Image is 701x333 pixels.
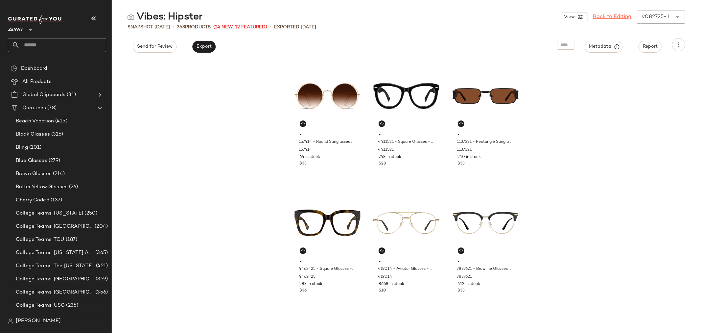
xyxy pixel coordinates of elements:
[299,147,312,153] span: 157414
[16,236,64,243] span: College Teams: TCU
[8,15,64,24] img: cfy_white_logo.C9jOOHJF.svg
[16,317,61,325] span: [PERSON_NAME]
[373,190,439,256] img: 419014-eyeglasses-front-view.jpg
[379,132,434,138] span: -
[379,161,386,167] span: $28
[173,23,174,31] span: •
[128,14,134,20] img: svg%3e
[458,259,513,265] span: -
[378,266,433,272] span: 419014 - Aviator Glasses - Gold - Stainless Steel
[16,275,94,283] span: College Teams: [GEOGRAPHIC_DATA]
[213,24,267,31] span: (24 New, 12 Featured)
[458,288,465,294] span: $33
[16,196,49,204] span: Cherry Coded
[300,281,323,287] span: 283 in stock
[564,14,575,20] span: View
[453,63,519,129] img: 1137321-sunglasses-front-view.jpg
[294,63,361,129] img: 157414-sunglasses-front-view.jpg
[128,11,202,24] div: Vibes: Hipster
[16,302,65,309] span: College Teams: USC
[16,223,93,230] span: College Teams: [GEOGRAPHIC_DATA]
[22,91,65,99] span: Global Clipboards
[380,122,384,126] img: svg%3e
[64,236,78,243] span: (187)
[93,223,108,230] span: (204)
[379,259,434,265] span: -
[300,161,307,167] span: $33
[643,44,658,49] span: Report
[299,274,316,280] span: 4462425
[94,289,108,296] span: (356)
[458,154,481,160] span: 240 in stock
[274,24,316,31] p: Exported [DATE]
[458,281,480,287] span: 412 in stock
[137,44,173,49] span: Send for Review
[16,157,47,165] span: Blue Glasses
[83,210,98,217] span: (250)
[47,157,60,165] span: (279)
[94,249,108,257] span: (365)
[270,23,271,31] span: •
[458,132,513,138] span: -
[300,132,355,138] span: -
[379,281,404,287] span: 8668 in stock
[177,24,211,31] div: Products
[49,196,62,204] span: (137)
[457,266,513,272] span: 7837621 - Browline Glasses - Black - Mixed
[128,24,170,31] span: Snapshot [DATE]
[379,288,386,294] span: $10
[379,154,401,160] span: 243 in stock
[22,78,52,86] span: All Products
[133,41,176,53] button: Send for Review
[21,65,47,72] span: Dashboard
[593,13,632,21] a: Back to Editing
[373,63,439,129] img: 4411521-eyeglasses-front-view.jpg
[68,183,78,191] span: (26)
[16,262,95,270] span: College Teams: The [US_STATE] State
[16,183,68,191] span: Butter Yellow Glasses
[380,249,384,253] img: svg%3e
[11,65,17,72] img: svg%3e
[560,12,588,22] button: View
[457,147,472,153] span: 1137321
[177,25,185,30] span: 363
[196,44,212,49] span: Export
[639,41,662,53] button: Report
[46,104,57,112] span: (78)
[16,249,94,257] span: College Teams: [US_STATE] A&M
[457,274,472,280] span: 7837621
[453,190,519,256] img: 7837621-eyeglasses-front-view.jpg
[16,170,52,178] span: Brown Glasses
[300,259,355,265] span: -
[95,262,108,270] span: (421)
[300,154,320,160] span: 64 in stock
[459,122,463,126] img: svg%3e
[589,44,619,50] span: Metadata
[16,289,94,296] span: College Teams: [GEOGRAPHIC_DATA][US_STATE]
[301,249,305,253] img: svg%3e
[8,22,23,34] span: Zenni
[65,91,76,99] span: (31)
[457,139,513,145] span: 1137321 - Rectangle Sunglasses - Black - Mixed
[294,190,361,256] img: 4462425-eyeglasses-front-view.jpg
[192,41,216,53] button: Export
[22,104,46,112] span: Curations
[642,13,669,21] div: v082725-1
[585,41,623,53] button: Metadata
[378,147,394,153] span: 4411521
[301,122,305,126] img: svg%3e
[65,302,79,309] span: (235)
[459,249,463,253] img: svg%3e
[458,161,465,167] span: $33
[50,131,63,138] span: (316)
[378,139,433,145] span: 4411521 - Square Glasses - Black - Acetate
[52,170,65,178] span: (214)
[299,139,355,145] span: 157414 - Round Sunglasses - Gold - Metal
[8,319,13,324] img: svg%3e
[16,117,54,125] span: Beach Vacation
[378,274,392,280] span: 419014
[54,117,67,125] span: (415)
[94,275,108,283] span: (359)
[16,210,83,217] span: College Teams: [US_STATE]
[300,288,307,294] span: $36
